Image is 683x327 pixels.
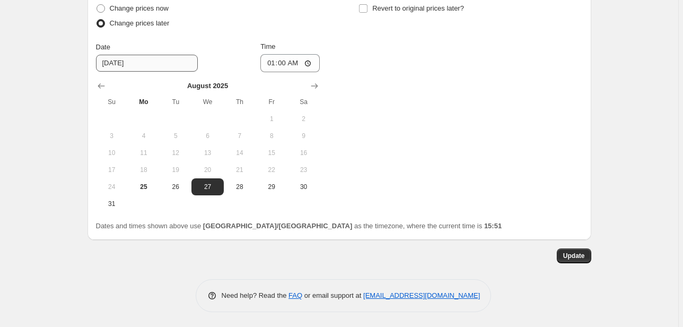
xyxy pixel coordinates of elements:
[224,127,256,144] button: Thursday August 7 2025
[260,54,320,72] input: 12:00
[191,178,223,195] button: Wednesday August 27 2025
[196,183,219,191] span: 27
[160,127,191,144] button: Tuesday August 5 2025
[260,42,275,50] span: Time
[224,178,256,195] button: Thursday August 28 2025
[256,127,287,144] button: Friday August 8 2025
[191,93,223,110] th: Wednesday
[96,93,128,110] th: Sunday
[287,161,319,178] button: Saturday August 23 2025
[288,291,302,299] a: FAQ
[100,200,124,208] span: 31
[164,166,187,174] span: 19
[196,149,219,157] span: 13
[292,132,315,140] span: 9
[260,149,283,157] span: 15
[260,166,283,174] span: 22
[132,98,155,106] span: Mo
[164,132,187,140] span: 5
[287,178,319,195] button: Saturday August 30 2025
[372,4,464,12] span: Revert to original prices later?
[128,127,160,144] button: Monday August 4 2025
[96,144,128,161] button: Sunday August 10 2025
[100,166,124,174] span: 17
[302,291,363,299] span: or email support at
[132,149,155,157] span: 11
[96,55,198,72] input: 8/25/2025
[203,222,352,230] b: [GEOGRAPHIC_DATA]/[GEOGRAPHIC_DATA]
[287,144,319,161] button: Saturday August 16 2025
[110,4,169,12] span: Change prices now
[196,132,219,140] span: 6
[224,161,256,178] button: Thursday August 21 2025
[191,144,223,161] button: Wednesday August 13 2025
[191,127,223,144] button: Wednesday August 6 2025
[132,183,155,191] span: 25
[164,98,187,106] span: Tu
[260,98,283,106] span: Fr
[96,43,110,51] span: Date
[160,144,191,161] button: Tuesday August 12 2025
[110,19,170,27] span: Change prices later
[160,161,191,178] button: Tuesday August 19 2025
[256,110,287,127] button: Friday August 1 2025
[196,166,219,174] span: 20
[96,195,128,212] button: Sunday August 31 2025
[292,149,315,157] span: 16
[287,127,319,144] button: Saturday August 9 2025
[96,161,128,178] button: Sunday August 17 2025
[363,291,480,299] a: [EMAIL_ADDRESS][DOMAIN_NAME]
[94,79,109,93] button: Show previous month, July 2025
[132,132,155,140] span: 4
[191,161,223,178] button: Wednesday August 20 2025
[228,149,251,157] span: 14
[164,183,187,191] span: 26
[260,132,283,140] span: 8
[287,93,319,110] th: Saturday
[128,93,160,110] th: Monday
[228,166,251,174] span: 21
[100,183,124,191] span: 24
[196,98,219,106] span: We
[256,144,287,161] button: Friday August 15 2025
[228,183,251,191] span: 28
[128,178,160,195] button: Today Monday August 25 2025
[96,178,128,195] button: Sunday August 24 2025
[222,291,289,299] span: Need help? Read the
[228,132,251,140] span: 7
[100,98,124,106] span: Su
[256,161,287,178] button: Friday August 22 2025
[260,183,283,191] span: 29
[260,115,283,123] span: 1
[160,93,191,110] th: Tuesday
[96,222,502,230] span: Dates and times shown above use as the timezone, where the current time is
[256,93,287,110] th: Friday
[228,98,251,106] span: Th
[292,183,315,191] span: 30
[484,222,502,230] b: 15:51
[287,110,319,127] button: Saturday August 2 2025
[96,127,128,144] button: Sunday August 3 2025
[224,144,256,161] button: Thursday August 14 2025
[292,166,315,174] span: 23
[557,248,591,263] button: Update
[160,178,191,195] button: Tuesday August 26 2025
[256,178,287,195] button: Friday August 29 2025
[128,144,160,161] button: Monday August 11 2025
[100,149,124,157] span: 10
[164,149,187,157] span: 12
[100,132,124,140] span: 3
[307,79,322,93] button: Show next month, September 2025
[563,252,585,260] span: Update
[132,166,155,174] span: 18
[128,161,160,178] button: Monday August 18 2025
[292,98,315,106] span: Sa
[292,115,315,123] span: 2
[224,93,256,110] th: Thursday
